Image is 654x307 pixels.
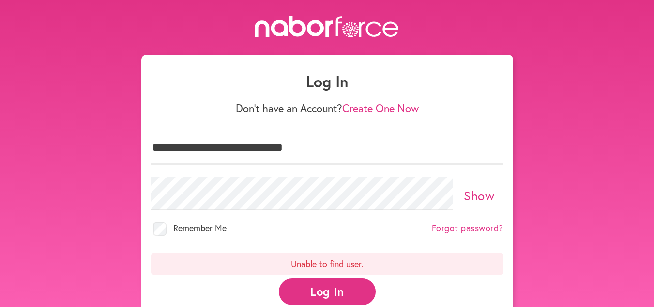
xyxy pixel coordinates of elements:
p: Unable to find user. [151,253,503,275]
p: Don't have an Account? [151,102,503,114]
a: Forgot password? [432,223,503,234]
h1: Log In [151,72,503,91]
a: Create One Now [342,101,419,115]
a: Show [464,187,494,204]
span: Remember Me [173,222,227,234]
button: Log In [279,278,376,305]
